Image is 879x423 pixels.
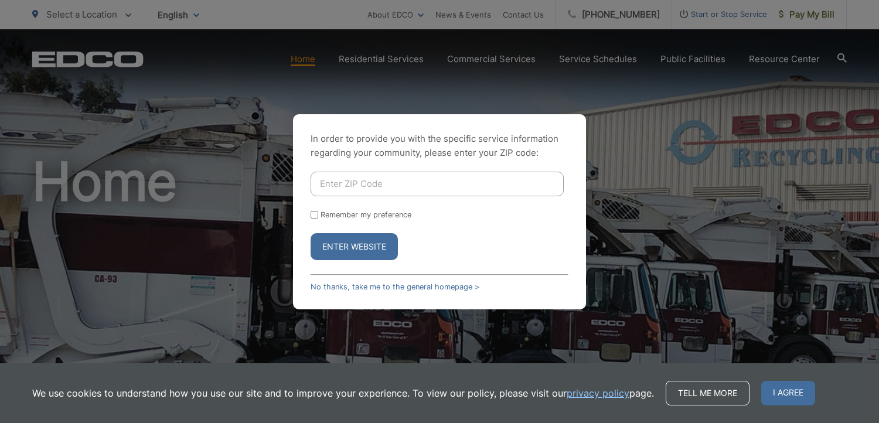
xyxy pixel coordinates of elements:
a: Tell me more [666,381,749,405]
input: Enter ZIP Code [311,172,564,196]
button: Enter Website [311,233,398,260]
a: No thanks, take me to the general homepage > [311,282,479,291]
a: privacy policy [567,386,629,400]
p: We use cookies to understand how you use our site and to improve your experience. To view our pol... [32,386,654,400]
span: I agree [761,381,815,405]
p: In order to provide you with the specific service information regarding your community, please en... [311,132,568,160]
label: Remember my preference [321,210,411,219]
